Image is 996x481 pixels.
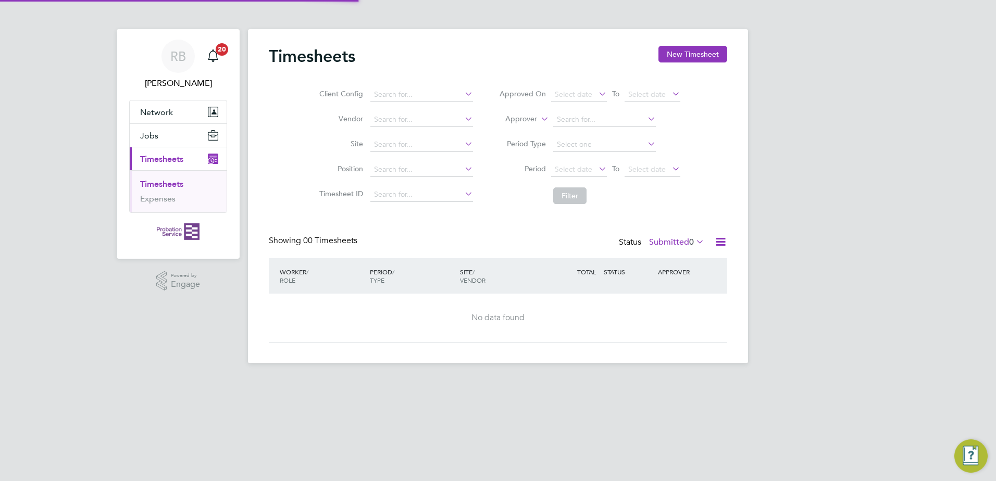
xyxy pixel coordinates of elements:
[689,237,694,247] span: 0
[130,124,227,147] button: Jobs
[609,162,622,175] span: To
[129,223,227,240] a: Go to home page
[171,280,200,289] span: Engage
[370,87,473,102] input: Search for...
[316,189,363,198] label: Timesheet ID
[457,262,547,289] div: SITE
[306,268,308,276] span: /
[140,194,176,204] a: Expenses
[658,46,727,62] button: New Timesheet
[280,276,295,284] span: ROLE
[370,112,473,127] input: Search for...
[117,29,240,259] nav: Main navigation
[140,131,158,141] span: Jobs
[954,439,988,473] button: Engage Resource Center
[490,114,537,124] label: Approver
[655,262,709,281] div: APPROVER
[156,271,201,291] a: Powered byEngage
[499,139,546,148] label: Period Type
[370,162,473,177] input: Search for...
[203,40,223,73] a: 20
[316,139,363,148] label: Site
[216,43,228,56] span: 20
[367,262,457,289] div: PERIOD
[392,268,394,276] span: /
[130,100,227,123] button: Network
[303,235,357,246] span: 00 Timesheets
[129,40,227,90] a: RB[PERSON_NAME]
[553,112,656,127] input: Search for...
[555,164,592,174] span: Select date
[269,46,355,67] h2: Timesheets
[628,164,666,174] span: Select date
[279,312,717,323] div: No data found
[171,271,200,280] span: Powered by
[140,107,173,117] span: Network
[130,147,227,170] button: Timesheets
[130,170,227,212] div: Timesheets
[601,262,655,281] div: STATUS
[460,276,485,284] span: VENDOR
[628,90,666,99] span: Select date
[555,90,592,99] span: Select date
[472,268,475,276] span: /
[370,276,384,284] span: TYPE
[140,154,183,164] span: Timesheets
[609,87,622,100] span: To
[316,164,363,173] label: Position
[553,187,587,204] button: Filter
[553,137,656,152] input: Select one
[370,137,473,152] input: Search for...
[370,187,473,202] input: Search for...
[499,164,546,173] label: Period
[277,262,367,289] div: WORKER
[649,237,704,247] label: Submitted
[129,77,227,90] span: Rebecca Barder
[619,235,706,250] div: Status
[269,235,359,246] div: Showing
[577,268,596,276] span: TOTAL
[170,49,186,63] span: RB
[140,179,183,189] a: Timesheets
[316,114,363,123] label: Vendor
[157,223,199,240] img: probationservice-logo-retina.png
[316,89,363,98] label: Client Config
[499,89,546,98] label: Approved On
